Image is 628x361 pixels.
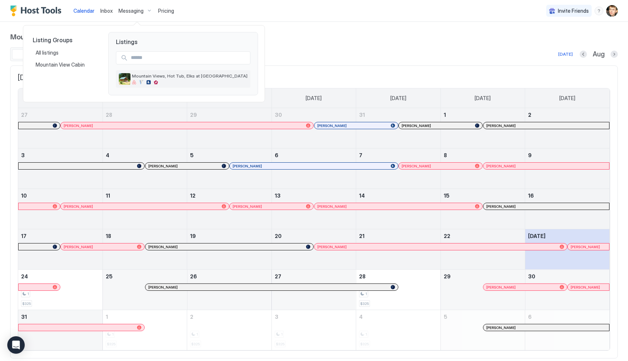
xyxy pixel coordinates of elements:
[128,52,250,64] input: Input Field
[132,73,247,79] span: Mountain Views, Hot Tub, Elks at [GEOGRAPHIC_DATA]
[33,36,97,44] span: Listing Groups
[36,49,60,56] span: All listings
[119,73,130,85] div: listing image
[36,62,86,68] span: Mountain View Cabin
[7,336,25,354] div: Open Intercom Messenger
[109,32,258,45] span: Listings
